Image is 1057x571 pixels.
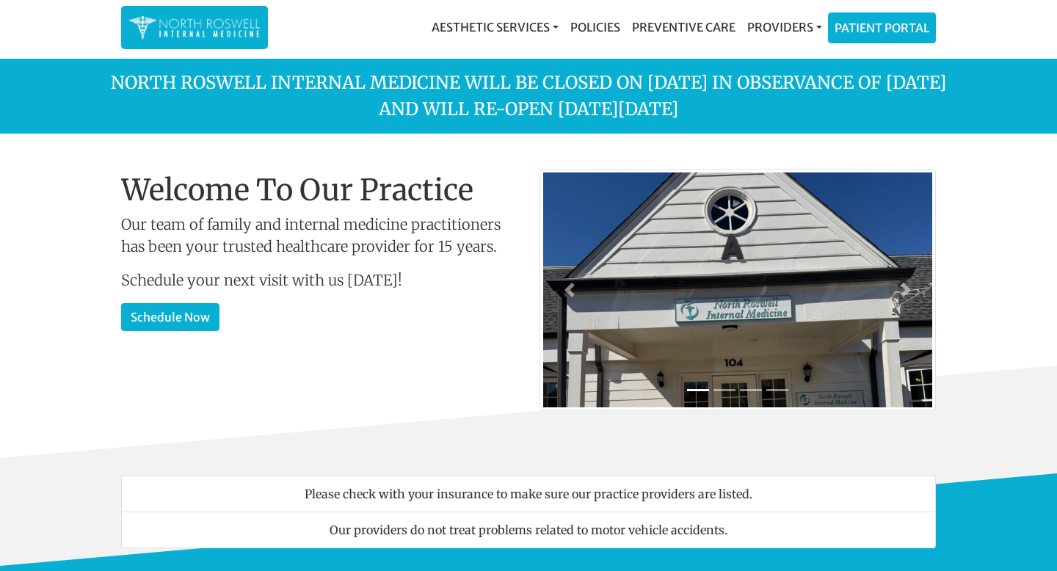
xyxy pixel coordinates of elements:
[110,70,947,123] p: North Roswell Internal Medicine will be closed on [DATE] in observance of [DATE] and will re-open...
[626,12,741,42] a: Preventive Care
[121,476,936,512] li: Please check with your insurance to make sure our practice providers are listed.
[564,12,626,42] a: Policies
[741,12,828,42] a: Providers
[121,512,936,548] li: Our providers do not treat problems related to motor vehicle accidents.
[121,214,517,258] p: Our team of family and internal medicine practitioners has been your trusted healthcare provider ...
[128,13,261,42] img: North Roswell Internal Medicine
[829,13,935,43] a: Patient Portal
[121,303,219,331] a: Schedule Now
[121,172,517,208] h1: Welcome To Our Practice
[426,12,564,42] a: Aesthetic Services
[121,269,517,291] p: Schedule your next visit with us [DATE]!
